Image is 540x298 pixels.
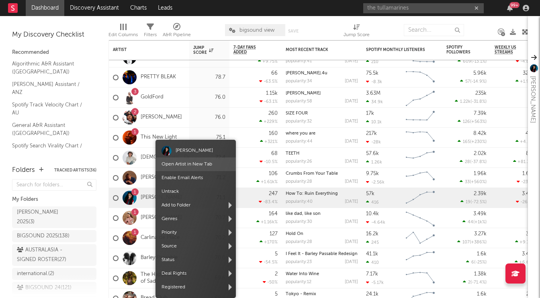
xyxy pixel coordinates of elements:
[141,134,177,141] a: This New Light
[141,154,199,161] a: [DEMOGRAPHIC_DATA]
[17,245,74,265] div: AUSTRALASIA - SIGNED ROSTER ( 27 )
[475,220,485,225] span: +1k %
[522,191,535,196] div: 3.43k
[366,251,378,257] div: 41.1k
[366,119,382,125] div: 10.1k
[344,30,370,40] div: Jump Score
[366,220,385,225] div: -4.64k
[402,188,438,208] svg: Chart title
[460,199,487,204] div: ( )
[366,59,378,64] div: 210
[176,146,213,155] div: [PERSON_NAME]
[260,139,278,144] div: +321 %
[517,179,535,184] div: -23.7 %
[466,259,487,265] div: ( )
[474,111,487,116] div: 7.39k
[155,198,236,212] span: Add to Folder
[345,119,358,124] div: [DATE]
[193,73,225,82] div: 78.7
[472,280,485,285] span: -71.4 %
[463,120,470,124] span: 126
[260,99,278,104] div: -63.1 %
[471,260,474,265] span: 6
[366,231,378,237] div: 16.2k
[474,271,487,277] div: 1.38k
[366,79,382,84] div: -8.3k
[286,79,312,84] div: popularity: 34
[366,159,382,165] div: 1.26k
[475,260,485,265] span: -25 %
[269,191,278,196] div: 247
[12,165,35,175] div: Folders
[474,191,487,196] div: 2.39k
[402,228,438,248] svg: Chart title
[286,111,308,116] a: SIZE FOUR
[12,282,96,294] a: BIGSOUND 24(121)
[402,148,438,168] svg: Chart title
[345,139,358,144] div: [DATE]
[259,199,278,204] div: -83.4 %
[402,208,438,228] svg: Chart title
[141,235,180,241] a: Carlina de Place
[286,272,358,276] div: Water Into Wine
[12,268,96,280] a: international.(2)
[477,292,487,297] div: 1.6k
[193,93,225,102] div: 76.0
[474,151,487,156] div: 2.02k
[345,159,358,164] div: [DATE]
[286,71,358,76] div: behere.4u
[366,151,379,156] div: 57.6k
[460,79,487,84] div: ( )
[473,211,487,216] div: 3.49k
[286,131,358,136] div: where you are
[366,180,385,185] div: -2.56k
[155,253,236,267] span: Status
[515,139,535,144] div: +4.17 %
[366,99,383,104] div: 34.9k
[509,2,520,8] div: 99 +
[260,159,278,164] div: -10.5 %
[465,160,470,164] span: 28
[402,248,438,268] svg: Chart title
[345,99,358,104] div: [DATE]
[141,255,178,261] a: Barley Passable
[366,292,378,297] div: 24.1k
[366,171,379,176] div: 9.75k
[463,280,487,285] div: ( )
[144,20,157,43] div: Filters
[286,232,303,236] a: Hold On
[507,5,513,11] button: 99+
[193,113,225,122] div: 76.0
[193,133,225,143] div: 75.1
[286,192,338,196] a: How To: Ruin Everything
[474,231,487,237] div: 3.27k
[366,191,374,196] div: 57k
[259,79,278,84] div: -63.5 %
[163,20,191,43] div: A&R Pipeline
[54,168,96,172] button: Tracked Artists(36)
[458,139,487,144] div: ( )
[366,111,374,116] div: 17k
[270,231,278,237] div: 127
[288,29,299,33] button: Save
[286,159,312,164] div: popularity: 26
[345,200,358,204] div: [DATE]
[473,71,487,76] div: 5.96k
[515,79,535,84] div: +1.95 %
[366,91,380,96] div: 3.63M
[366,139,381,145] div: -28k
[344,20,370,43] div: Jump Score
[17,231,70,241] div: BIGSOUND 2025 ( 138 )
[12,195,96,204] div: My Folders
[108,30,138,40] div: Edit Columns
[345,220,358,224] div: [DATE]
[286,232,358,236] div: Hold On
[141,94,164,101] a: GoldFord
[275,271,278,277] div: 2
[286,272,319,276] a: Water Into Wine
[458,59,487,64] div: ( )
[366,200,379,205] div: 416
[402,168,438,188] svg: Chart title
[155,171,236,185] span: Enable Email Alerts
[12,230,96,242] a: BIGSOUND 2025(138)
